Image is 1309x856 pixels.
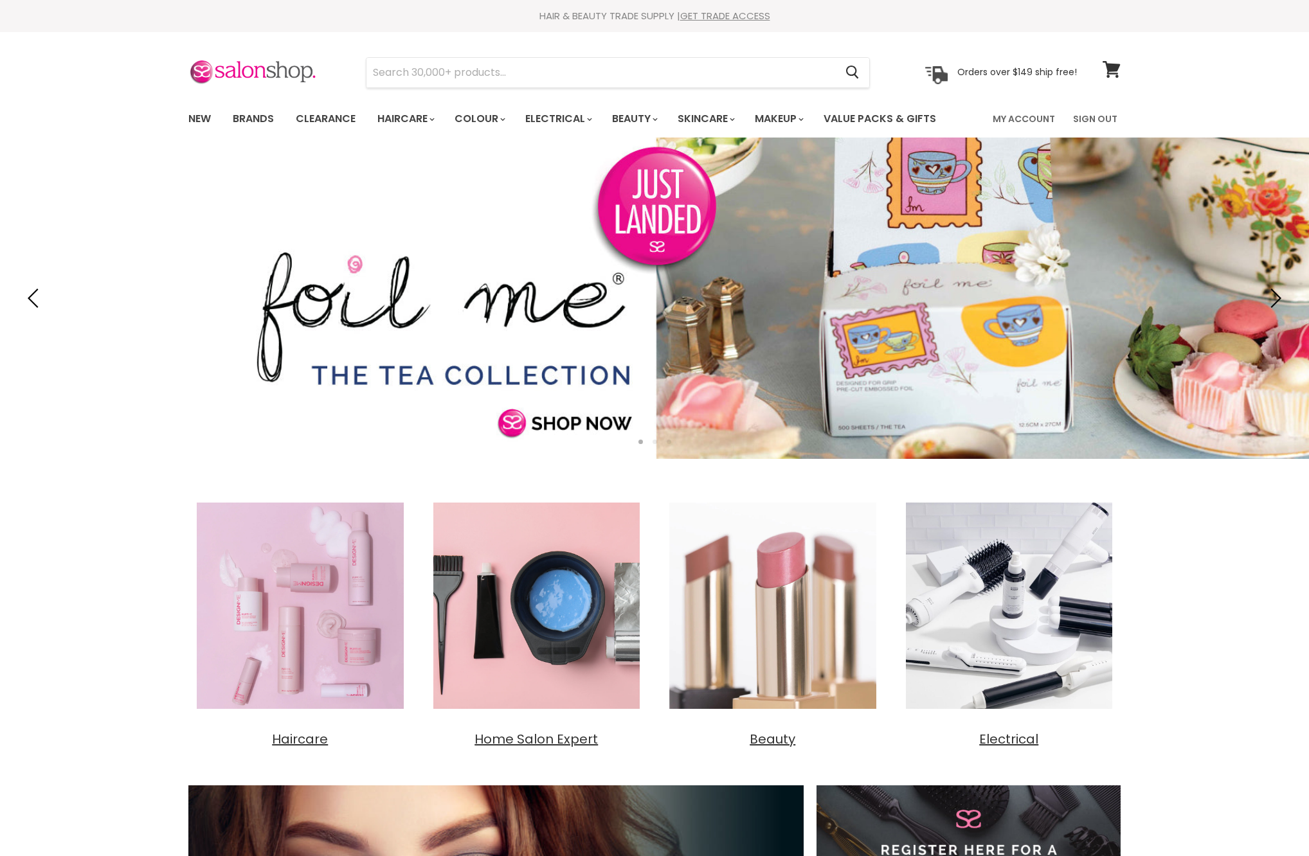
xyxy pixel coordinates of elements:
[179,105,221,132] a: New
[638,440,643,444] li: Page dot 1
[680,9,770,22] a: GET TRADE ACCESS
[368,105,442,132] a: Haircare
[985,105,1063,132] a: My Account
[667,440,671,444] li: Page dot 3
[23,285,48,311] button: Previous
[188,494,412,718] img: Haircare
[223,105,284,132] a: Brands
[661,494,885,748] a: Beauty Beauty
[745,105,811,132] a: Makeup
[474,730,598,748] span: Home Salon Expert
[602,105,665,132] a: Beauty
[445,105,513,132] a: Colour
[814,105,946,132] a: Value Packs & Gifts
[1065,105,1125,132] a: Sign Out
[272,730,328,748] span: Haircare
[366,57,870,88] form: Product
[179,100,966,138] ul: Main menu
[188,494,412,748] a: Haircare Haircare
[750,730,795,748] span: Beauty
[898,494,1121,718] img: Electrical
[653,440,657,444] li: Page dot 2
[172,100,1137,138] nav: Main
[286,105,365,132] a: Clearance
[425,494,649,718] img: Home Salon Expert
[516,105,600,132] a: Electrical
[172,10,1137,22] div: HAIR & BEAUTY TRADE SUPPLY |
[668,105,743,132] a: Skincare
[661,494,885,718] img: Beauty
[1261,285,1286,311] button: Next
[957,66,1077,78] p: Orders over $149 ship free!
[898,494,1121,748] a: Electrical Electrical
[835,58,869,87] button: Search
[979,730,1038,748] span: Electrical
[366,58,835,87] input: Search
[425,494,649,748] a: Home Salon Expert Home Salon Expert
